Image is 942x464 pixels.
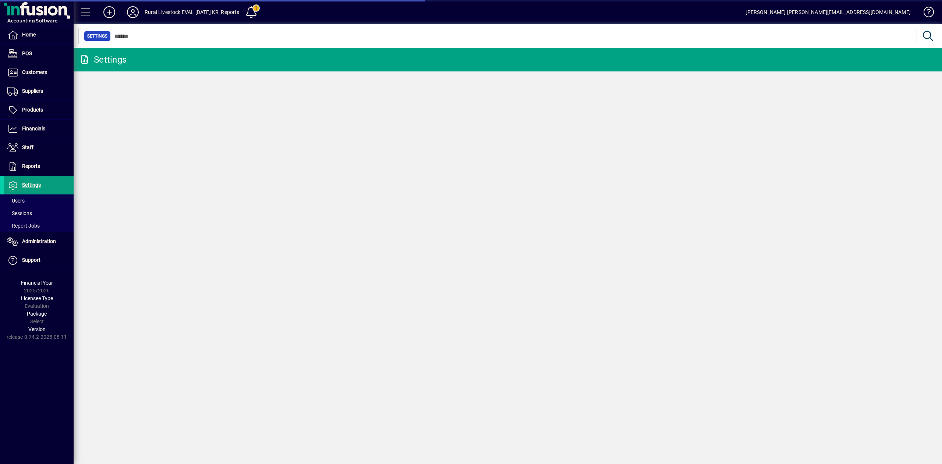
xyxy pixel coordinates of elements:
span: Suppliers [22,88,43,94]
span: Reports [22,163,40,169]
a: Suppliers [4,82,74,101]
span: Financials [22,126,45,131]
a: Products [4,101,74,119]
button: Add [98,6,121,19]
a: Sessions [4,207,74,219]
span: Financial Year [21,280,53,286]
span: Settings [22,182,41,188]
a: Support [4,251,74,270]
span: Sessions [7,210,32,216]
span: Users [7,198,25,204]
span: Staff [22,144,33,150]
span: Settings [87,32,107,40]
button: Profile [121,6,145,19]
span: Administration [22,238,56,244]
a: POS [4,45,74,63]
a: Financials [4,120,74,138]
span: Products [22,107,43,113]
span: Licensee Type [21,295,53,301]
a: Customers [4,63,74,82]
a: Administration [4,232,74,251]
span: Home [22,32,36,38]
a: Home [4,26,74,44]
span: Package [27,311,47,317]
div: Rural Livestock EVAL [DATE] KR_Reports [145,6,240,18]
span: Support [22,257,40,263]
a: Knowledge Base [918,1,933,25]
a: Staff [4,138,74,157]
a: Report Jobs [4,219,74,232]
span: Customers [22,69,47,75]
div: Settings [79,54,127,66]
a: Users [4,194,74,207]
a: Reports [4,157,74,176]
span: POS [22,50,32,56]
div: [PERSON_NAME] [PERSON_NAME][EMAIL_ADDRESS][DOMAIN_NAME] [746,6,911,18]
span: Version [28,326,46,332]
span: Report Jobs [7,223,40,229]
